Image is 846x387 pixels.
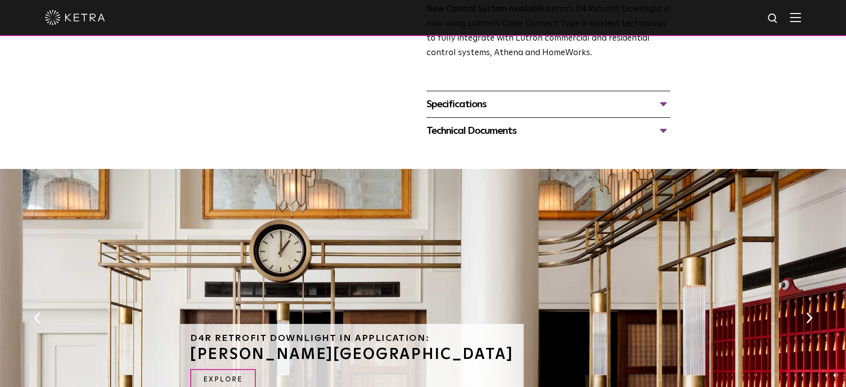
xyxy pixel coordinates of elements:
img: ketra-logo-2019-white [45,10,105,25]
div: Technical Documents [427,123,670,139]
button: Next [804,311,814,324]
button: Previous [32,311,42,324]
div: Specifications [427,96,670,112]
h3: [PERSON_NAME][GEOGRAPHIC_DATA] [190,347,514,362]
img: Hamburger%20Nav.svg [790,13,801,22]
h6: D4R Retrofit Downlight in Application: [190,334,514,343]
img: search icon [767,13,779,25]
